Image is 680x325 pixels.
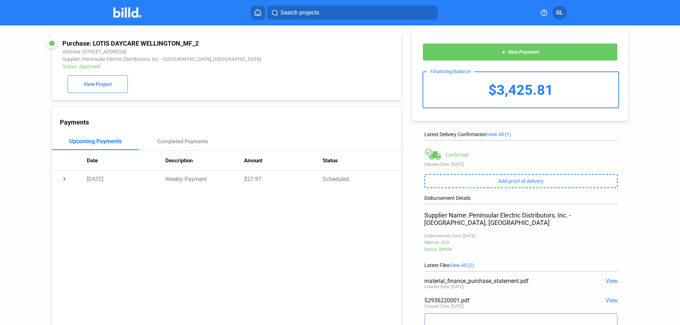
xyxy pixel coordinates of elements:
th: Status [323,151,401,170]
div: Completed Payments [157,138,208,145]
span: View All (1) [487,132,511,137]
div: Payments [60,118,401,126]
div: Address: [STREET_ADDRESS] [62,49,325,54]
div: Latest Delivery Confirmation [424,132,618,137]
div: Supplier Name: Peninsular Electric Distributors, Inc. - [GEOGRAPHIC_DATA], [GEOGRAPHIC_DATA] [424,211,618,226]
div: Financing Balance [427,69,474,74]
span: New Payment [508,50,539,55]
div: Upcoming Payments [69,138,122,145]
td: Weekly Payment [165,170,244,187]
span: GL [556,8,563,17]
mat-icon: add [501,50,506,55]
div: S2936220001.pdf [424,297,579,304]
span: View All (2) [449,262,474,268]
div: Created Date: [DATE] [424,304,464,309]
div: Status: Approved [62,64,325,69]
div: Purchase: LOTIS DAYCARE WELLINGTON_MF_2 [62,40,325,47]
div: Disbursement Date: [DATE] [424,233,618,238]
th: Description [165,151,244,170]
button: New Payment [423,43,618,61]
span: Search projects [280,8,319,17]
div: material_finance_purchase_statement.pdf [424,278,579,284]
div: Method: ACH [424,240,618,245]
img: Billd Company Logo [113,7,141,18]
button: Add proof of delivery [424,174,618,188]
td: $27.97 [244,170,323,187]
div: Confirmed [446,152,469,158]
td: [DATE] [87,170,165,187]
span: Add proof of delivery [498,178,544,184]
div: Created Date: [DATE] [424,284,464,289]
button: GL [552,6,567,20]
span: View Project [84,82,112,87]
div: $3,425.81 [423,72,618,108]
span: View [606,297,618,304]
button: View Project [68,75,128,93]
div: Latest Files [424,262,618,268]
th: Amount [244,151,323,170]
th: Date [87,151,165,170]
div: Status: Settled [424,247,618,252]
td: Scheduled [323,170,401,187]
div: Supplier: Peninsular Electric Distributors, Inc. - [GEOGRAPHIC_DATA], [GEOGRAPHIC_DATA] [62,56,325,62]
button: Search projects [267,6,438,20]
span: View [606,278,618,284]
div: Delivery Date: [DATE] [424,162,618,167]
div: Disbursement Details [424,195,618,201]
